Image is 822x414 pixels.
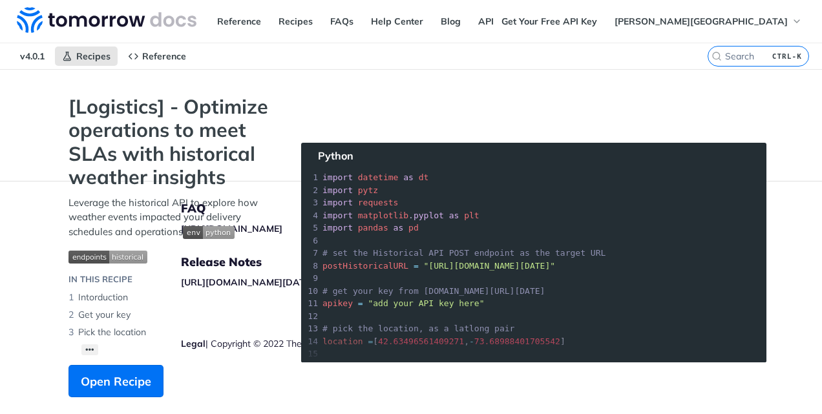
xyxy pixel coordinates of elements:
span: Recipes [76,50,111,62]
div: IN THIS RECIPE [68,273,132,286]
a: Recipes [271,12,320,31]
a: Recipes [55,47,118,66]
a: Blog [434,12,468,31]
a: Reference [121,47,193,66]
a: API Status [471,12,531,31]
li: Pick the location [68,324,275,341]
span: Reference [142,50,186,62]
a: Help Center [364,12,430,31]
a: Reference [210,12,268,31]
span: [PERSON_NAME][GEOGRAPHIC_DATA] [615,16,788,27]
img: Tomorrow.io Weather API Docs [17,7,196,33]
span: Open Recipe [81,373,151,390]
img: endpoint [68,251,147,264]
strong: [Logistics] - Optimize operations to meet SLAs with historical weather insights [68,95,275,189]
span: v4.0.1 [13,47,52,66]
button: Open Recipe [68,365,163,397]
li: Intorduction [68,289,275,306]
p: Leverage the historical API to explore how weather events impacted your delivery schedules and op... [68,196,275,240]
button: ••• [81,344,98,355]
svg: Search [711,51,722,61]
a: FAQs [323,12,361,31]
span: Expand image [183,225,235,238]
span: Expand image [68,249,275,264]
img: env [183,226,235,239]
a: Get Your Free API Key [494,12,604,31]
li: Get your key [68,306,275,324]
button: [PERSON_NAME][GEOGRAPHIC_DATA] [607,12,809,31]
kbd: CTRL-K [769,50,805,63]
